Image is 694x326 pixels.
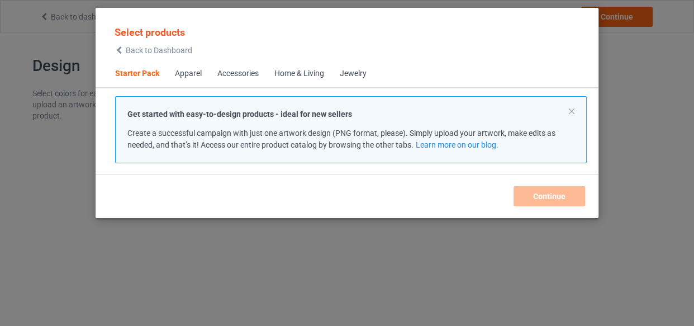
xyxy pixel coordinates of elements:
[340,68,367,79] div: Jewelry
[115,26,185,38] span: Select products
[175,68,202,79] div: Apparel
[274,68,324,79] div: Home & Living
[416,140,498,149] a: Learn more on our blog.
[107,60,167,87] span: Starter Pack
[127,110,352,119] strong: Get started with easy-to-design products - ideal for new sellers
[127,129,555,149] span: Create a successful campaign with just one artwork design (PNG format, please). Simply upload you...
[126,46,192,55] span: Back to Dashboard
[217,68,259,79] div: Accessories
